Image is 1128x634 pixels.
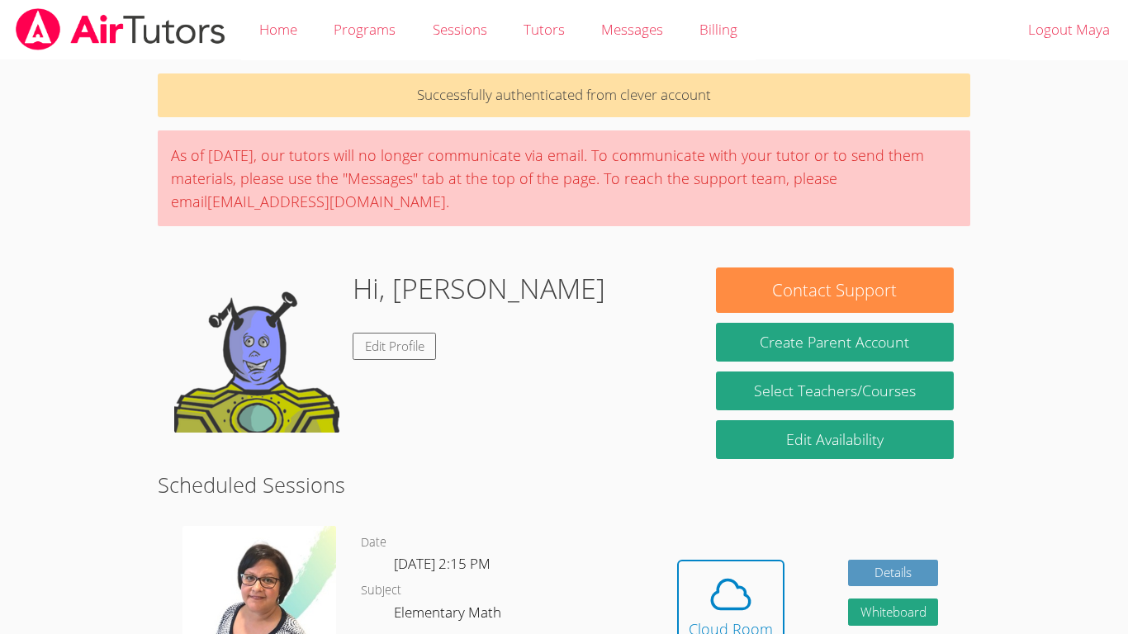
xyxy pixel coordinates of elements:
[174,267,339,433] img: default.png
[361,580,401,601] dt: Subject
[848,560,939,587] a: Details
[361,532,386,553] dt: Date
[394,601,505,629] dd: Elementary Math
[848,599,939,626] button: Whiteboard
[158,130,970,226] div: As of [DATE], our tutors will no longer communicate via email. To communicate with your tutor or ...
[158,469,970,500] h2: Scheduled Sessions
[716,371,954,410] a: Select Teachers/Courses
[353,267,605,310] h1: Hi, [PERSON_NAME]
[601,20,663,39] span: Messages
[716,323,954,362] button: Create Parent Account
[158,73,970,117] p: Successfully authenticated from clever account
[716,267,954,313] button: Contact Support
[14,8,227,50] img: airtutors_banner-c4298cdbf04f3fff15de1276eac7730deb9818008684d7c2e4769d2f7ddbe033.png
[394,554,491,573] span: [DATE] 2:15 PM
[353,333,437,360] a: Edit Profile
[716,420,954,459] a: Edit Availability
